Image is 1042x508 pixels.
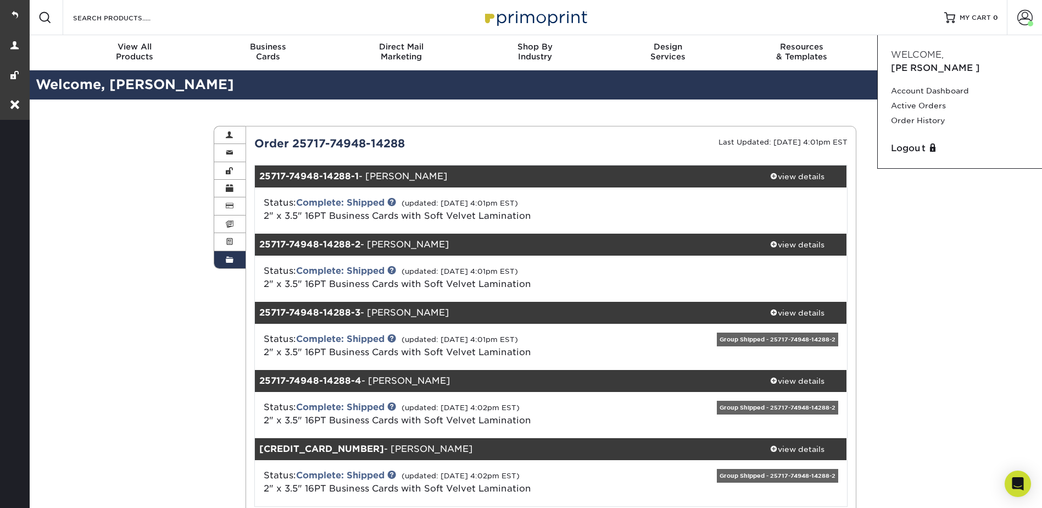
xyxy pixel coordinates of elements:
[296,470,385,481] a: Complete: Shipped
[717,333,838,346] div: Group Shipped - 25717-74948-14288-2
[255,469,649,495] div: Status:
[264,279,531,289] a: 2" x 3.5" 16PT Business Cards with Soft Velvet Lamination
[335,42,468,52] span: Direct Mail
[296,266,385,276] a: Complete: Shipped
[335,35,468,70] a: Direct MailMarketing
[601,42,735,52] span: Design
[748,302,847,324] a: view details
[748,165,847,187] a: view details
[748,370,847,392] a: view details
[402,472,520,480] small: (updated: [DATE] 4:02pm EST)
[296,402,385,412] a: Complete: Shipped
[255,370,748,392] div: - [PERSON_NAME]
[264,415,531,426] a: 2" x 3.5" 16PT Business Cards with Soft Velvet Lamination
[255,401,649,427] div: Status:
[748,444,847,455] div: view details
[68,35,202,70] a: View AllProducts
[868,35,1002,70] a: Contact& Support
[264,211,531,221] a: 2" x 3.5" 16PT Business Cards with Soft Velvet Lamination
[735,42,868,52] span: Resources
[255,438,748,460] div: - [PERSON_NAME]
[255,165,748,187] div: - [PERSON_NAME]
[468,35,601,70] a: Shop ByIndustry
[468,42,601,62] div: Industry
[201,42,335,62] div: Cards
[201,35,335,70] a: BusinessCards
[255,196,649,223] div: Status:
[246,135,551,152] div: Order 25717-74948-14288
[259,376,361,386] strong: 25717-74948-14288-4
[868,42,1002,52] span: Contact
[601,35,735,70] a: DesignServices
[402,199,518,207] small: (updated: [DATE] 4:01pm EST)
[891,98,1029,113] a: Active Orders
[891,84,1029,98] a: Account Dashboard
[255,234,748,256] div: - [PERSON_NAME]
[480,5,590,29] img: Primoprint
[296,197,385,208] a: Complete: Shipped
[735,42,868,62] div: & Templates
[748,239,847,250] div: view details
[27,75,1042,95] h2: Welcome, [PERSON_NAME]
[891,142,1029,155] a: Logout
[891,113,1029,128] a: Order History
[960,13,991,23] span: MY CART
[891,49,944,60] span: Welcome,
[468,42,601,52] span: Shop By
[402,404,520,412] small: (updated: [DATE] 4:02pm EST)
[868,42,1002,62] div: & Support
[718,138,848,146] small: Last Updated: [DATE] 4:01pm EST
[335,42,468,62] div: Marketing
[68,42,202,62] div: Products
[3,474,93,504] iframe: Google Customer Reviews
[402,335,518,344] small: (updated: [DATE] 4:01pm EST)
[259,239,360,250] strong: 25717-74948-14288-2
[259,171,359,181] strong: 25717-74948-14288-1
[748,376,847,386] div: view details
[68,42,202,52] span: View All
[717,401,838,415] div: Group Shipped - 25717-74948-14288-2
[748,171,847,182] div: view details
[264,483,531,494] a: 2" x 3.5" 16PT Business Cards with Soft Velvet Lamination
[402,267,518,275] small: (updated: [DATE] 4:01pm EST)
[748,438,847,460] a: view details
[717,469,838,483] div: Group Shipped - 25717-74948-14288-2
[748,234,847,256] a: view details
[201,42,335,52] span: Business
[296,334,385,344] a: Complete: Shipped
[255,333,649,359] div: Status:
[264,347,531,357] a: 2" x 3.5" 16PT Business Cards with Soft Velvet Lamination
[891,63,980,73] span: [PERSON_NAME]
[72,11,179,24] input: SEARCH PRODUCTS.....
[259,307,360,318] strong: 25717-74948-14288-3
[255,264,649,291] div: Status:
[601,42,735,62] div: Services
[259,444,384,454] strong: [CREDIT_CARD_NUMBER]
[1005,471,1031,497] div: Open Intercom Messenger
[993,14,998,21] span: 0
[748,307,847,318] div: view details
[735,35,868,70] a: Resources& Templates
[255,302,748,324] div: - [PERSON_NAME]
